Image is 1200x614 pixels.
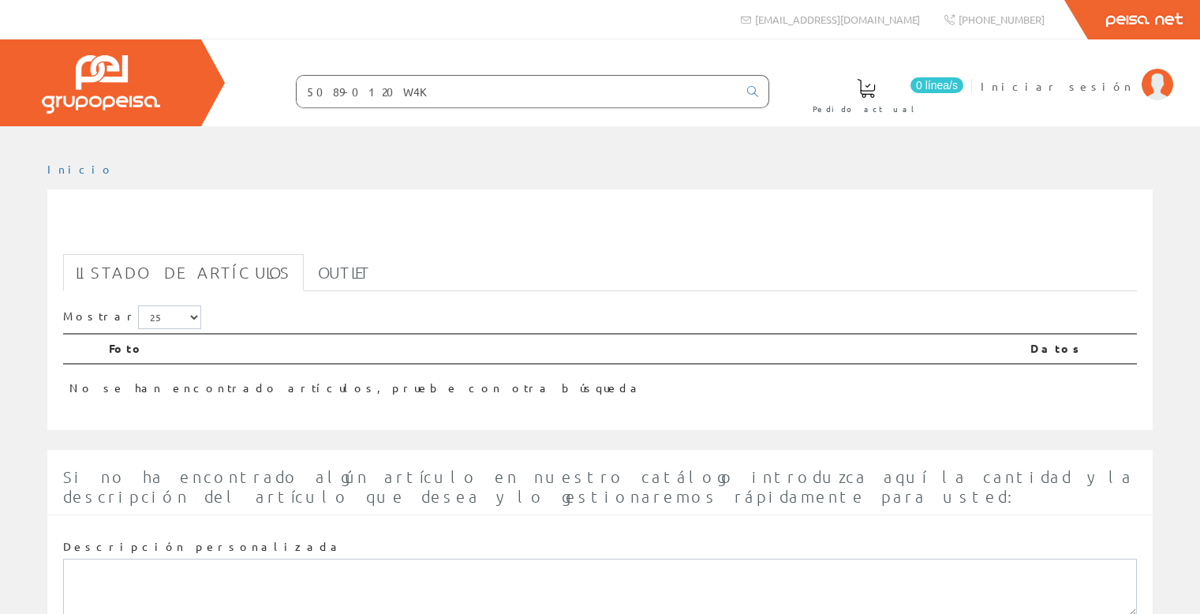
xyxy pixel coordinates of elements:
span: Pedido actual [813,101,920,117]
span: Si no ha encontrado algún artículo en nuestro catálogo introduzca aquí la cantidad y la descripci... [63,467,1134,506]
a: Inicio [47,162,114,176]
a: Outlet [305,254,383,291]
th: Foto [103,334,1024,364]
span: 0 línea/s [910,77,963,93]
label: Descripción personalizada [63,539,343,555]
a: Iniciar sesión [981,66,1173,80]
span: [EMAIL_ADDRESS][DOMAIN_NAME] [755,13,920,26]
input: Buscar ... [297,76,738,107]
label: Mostrar [63,305,201,329]
td: No se han encontrado artículos, pruebe con otra búsqueda [63,364,1024,402]
span: [PHONE_NUMBER] [959,13,1045,26]
img: Grupo Peisa [42,55,160,114]
select: Mostrar [138,305,201,329]
span: Iniciar sesión [981,78,1134,94]
h1: 5089-0120W4K [63,215,1137,246]
a: Listado de artículos [63,254,304,291]
th: Datos [1024,334,1137,364]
